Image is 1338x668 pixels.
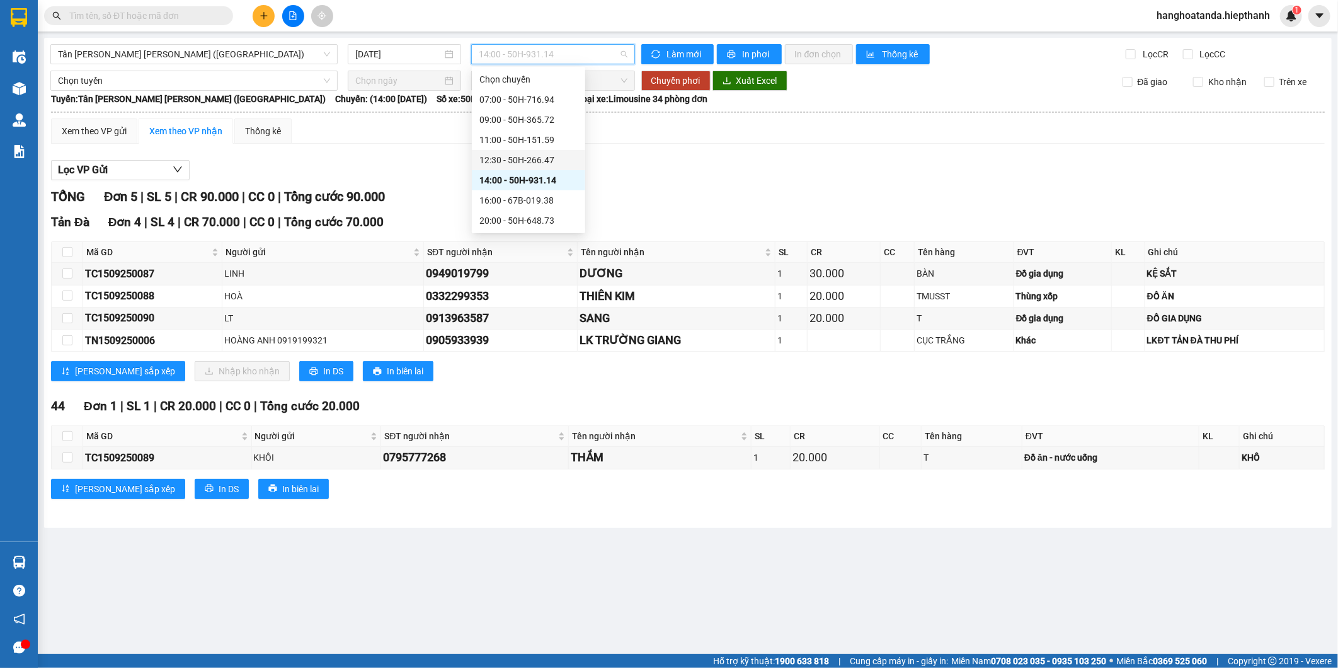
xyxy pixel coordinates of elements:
[51,361,185,381] button: sort-ascending[PERSON_NAME] sắp xếp
[284,215,384,229] span: Tổng cước 70.000
[355,47,443,61] input: 15/09/2025
[249,215,275,229] span: CC 0
[278,189,281,204] span: |
[922,426,1022,447] th: Tên hàng
[1195,47,1228,61] span: Lọc CC
[427,245,564,259] span: SĐT người nhận
[268,484,277,494] span: printer
[777,289,805,303] div: 1
[777,333,805,347] div: 1
[580,287,774,305] div: THIÊN KIM
[195,479,249,499] button: printerIn DS
[717,44,782,64] button: printerIn phơi
[184,215,240,229] span: CR 70.000
[736,74,777,88] span: Xuất Excel
[424,263,578,285] td: 0949019799
[282,482,319,496] span: In biên lai
[154,399,157,413] span: |
[1216,654,1218,668] span: |
[149,124,222,138] div: Xem theo VP nhận
[866,50,877,60] span: bar-chart
[83,447,252,469] td: TC1509250089
[289,11,297,20] span: file-add
[387,364,423,378] span: In biên lai
[219,482,239,496] span: In DS
[641,44,714,64] button: syncLàm mới
[13,113,26,127] img: warehouse-icon
[792,449,878,466] div: 20.000
[581,245,763,259] span: Tên người nhận
[809,265,878,282] div: 30.000
[323,364,343,378] span: In DS
[1274,75,1312,89] span: Trên xe
[991,656,1106,666] strong: 0708 023 035 - 0935 103 250
[311,5,333,27] button: aim
[160,399,216,413] span: CR 20.000
[373,367,382,377] span: printer
[85,310,220,326] div: TC1509250090
[242,189,245,204] span: |
[181,189,239,204] span: CR 90.000
[260,399,360,413] span: Tổng cước 20.000
[1145,242,1325,263] th: Ghi chú
[723,76,731,86] span: download
[1016,289,1110,303] div: Thùng xốp
[777,267,805,280] div: 1
[335,92,427,106] span: Chuyến: (14:00 [DATE])
[479,133,578,147] div: 11:00 - 50H-151.59
[1116,654,1207,668] span: Miền Bắc
[253,5,275,27] button: plus
[775,656,829,666] strong: 1900 633 818
[580,265,774,282] div: DƯƠNG
[1138,47,1170,61] span: Lọc CR
[86,429,239,443] span: Mã GD
[479,193,578,207] div: 16:00 - 67B-019.38
[479,214,578,227] div: 20:00 - 50H-648.73
[363,361,433,381] button: printerIn biên lai
[917,289,1011,303] div: TMUSST
[1016,267,1110,280] div: Đồ gia dụng
[62,124,127,138] div: Xem theo VP gửi
[13,585,25,597] span: question-circle
[85,450,249,466] div: TC1509250089
[651,50,662,60] span: sync
[580,309,774,327] div: SANG
[85,333,220,348] div: TN1509250006
[83,263,222,285] td: TC1509250087
[83,308,222,330] td: TC1509250090
[13,50,26,64] img: warehouse-icon
[144,215,147,229] span: |
[808,242,881,263] th: CR
[775,242,808,263] th: SL
[917,333,1011,347] div: CỤC TRẮNG
[355,74,443,88] input: Chọn ngày
[923,451,1020,464] div: T
[777,311,805,325] div: 1
[1024,451,1197,464] div: Đồ ăn - nước uống
[13,613,25,625] span: notification
[173,164,183,175] span: down
[248,189,275,204] span: CC 0
[426,309,575,327] div: 0913963587
[1147,289,1322,303] div: ĐỒ ĂN
[58,71,330,90] span: Chọn tuyến
[383,449,566,466] div: 0795777268
[577,92,708,106] span: Loại xe: Limousine 34 phòng đơn
[578,285,776,308] td: THIÊN KIM
[578,263,776,285] td: DƯƠNG
[178,215,181,229] span: |
[309,367,318,377] span: printer
[83,285,222,308] td: TC1509250088
[424,308,578,330] td: 0913963587
[1014,242,1112,263] th: ĐVT
[880,426,922,447] th: CC
[1146,8,1280,23] span: hanghoatanda.hiepthanh
[61,367,70,377] span: sort-ascending
[572,429,738,443] span: Tên người nhận
[258,479,329,499] button: printerIn biên lai
[785,44,854,64] button: In đơn chọn
[1203,75,1252,89] span: Kho nhận
[951,654,1106,668] span: Miền Nam
[1268,657,1277,665] span: copyright
[224,289,421,303] div: HOÀ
